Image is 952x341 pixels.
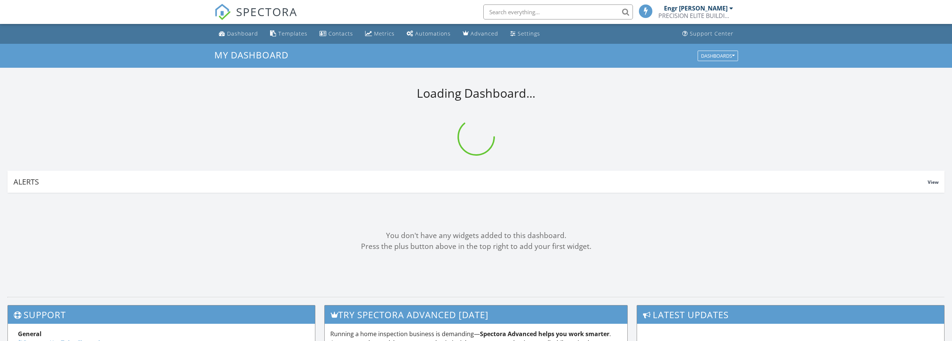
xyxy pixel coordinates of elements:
[13,177,928,187] div: Alerts
[325,305,627,324] h3: Try spectora advanced [DATE]
[236,4,297,19] span: SPECTORA
[679,27,737,41] a: Support Center
[637,305,944,324] h3: Latest Updates
[374,30,395,37] div: Metrics
[214,49,288,61] span: My Dashboard
[18,330,42,338] strong: General
[316,27,356,41] a: Contacts
[214,4,231,20] img: The Best Home Inspection Software - Spectora
[7,230,945,241] div: You don't have any widgets added to this dashboard.
[471,30,498,37] div: Advanced
[328,30,353,37] div: Contacts
[928,179,939,185] span: View
[483,4,633,19] input: Search everything...
[7,241,945,252] div: Press the plus button above in the top right to add your first widget.
[216,27,261,41] a: Dashboard
[267,27,310,41] a: Templates
[460,27,501,41] a: Advanced
[664,4,728,12] div: Engr [PERSON_NAME]
[404,27,454,41] a: Automations (Basic)
[518,30,540,37] div: Settings
[214,10,297,26] a: SPECTORA
[8,305,315,324] h3: Support
[690,30,734,37] div: Support Center
[698,51,738,61] button: Dashboards
[480,330,609,338] strong: Spectora Advanced helps you work smarter
[701,53,735,58] div: Dashboards
[278,30,307,37] div: Templates
[362,27,398,41] a: Metrics
[507,27,543,41] a: Settings
[658,12,733,19] div: PRECISION ELITE BUILDING INSPECTION SERVICES L.L.C
[227,30,258,37] div: Dashboard
[415,30,451,37] div: Automations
